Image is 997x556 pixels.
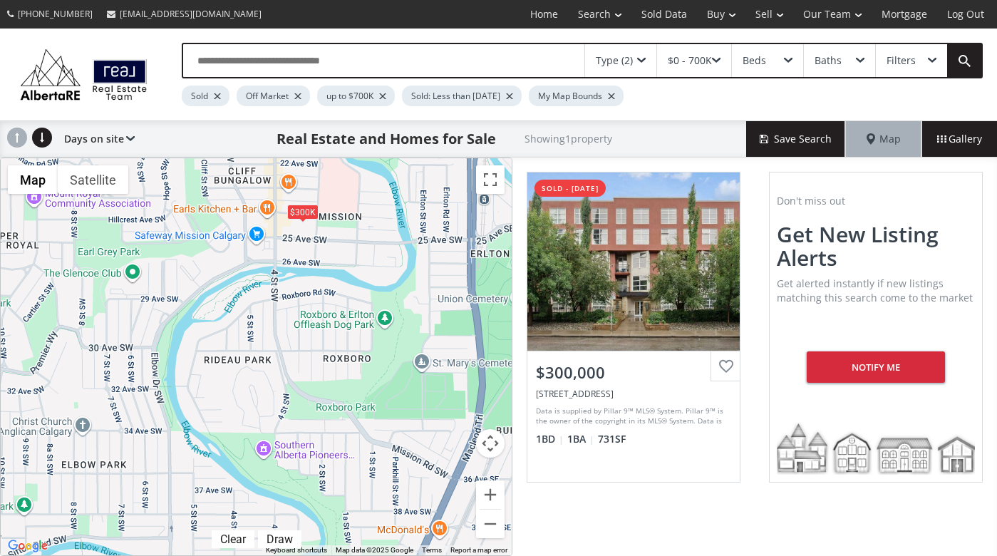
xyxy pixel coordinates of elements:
div: Filters [887,56,916,66]
span: Don't miss out [777,194,845,207]
div: Clear [217,532,249,546]
div: Days on site [57,121,135,157]
button: Zoom in [476,480,505,509]
span: 731 SF [598,432,626,446]
h2: Showing 1 property [525,133,612,144]
img: Google [4,537,51,555]
button: Save Search [746,121,846,157]
div: Baths [815,56,842,66]
a: Report a map error [450,546,507,554]
div: Draw [263,532,296,546]
div: Notify me [807,351,946,383]
span: Get alerted instantly if new listings matching this search come to the market [777,277,973,304]
div: Sold [182,86,229,106]
div: $0 - 700K [668,56,712,66]
div: Beds [743,56,766,66]
button: Toggle fullscreen view [476,165,505,194]
div: Map [846,121,921,157]
div: Click to clear. [212,532,254,546]
span: Map [867,132,901,146]
div: Type (2) [596,56,633,66]
img: Logo [14,46,153,103]
h1: Real Estate and Homes for Sale [277,129,496,149]
div: Gallery [921,121,997,157]
div: My Map Bounds [529,86,624,106]
a: Don't miss outGet new listing alertsGet alerted instantly if new listings matching this search co... [755,158,997,497]
div: Off Market [237,86,310,106]
button: Zoom out [476,510,505,538]
div: Click to draw. [258,532,301,546]
button: Map camera controls [476,429,505,458]
span: Gallery [937,132,982,146]
div: $300,000 [536,361,731,383]
h2: Get new listing alerts [777,222,975,269]
span: 1 BA [567,432,594,446]
div: $300K [286,204,318,219]
a: Terms [422,546,442,554]
a: Open this area in Google Maps (opens a new window) [4,537,51,555]
span: [EMAIL_ADDRESS][DOMAIN_NAME] [120,8,262,20]
div: Sold: Less than [DATE] [402,86,522,106]
div: 315 24 Avenue SW #314, Calgary, AB T2S 3E7 [536,388,731,400]
button: Show street map [8,165,58,194]
span: 1 BD [536,432,564,446]
div: Data is supplied by Pillar 9™ MLS® System. Pillar 9™ is the owner of the copyright in its MLS® Sy... [536,406,728,427]
button: Keyboard shortcuts [266,545,327,555]
button: Show satellite imagery [58,165,128,194]
div: up to $700K [317,86,395,106]
a: sold - [DATE]$300,000[STREET_ADDRESS]Data is supplied by Pillar 9™ MLS® System. Pillar 9™ is the ... [512,158,755,497]
span: Map data ©2025 Google [336,546,413,554]
a: [EMAIL_ADDRESS][DOMAIN_NAME] [100,1,269,27]
span: [PHONE_NUMBER] [18,8,93,20]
